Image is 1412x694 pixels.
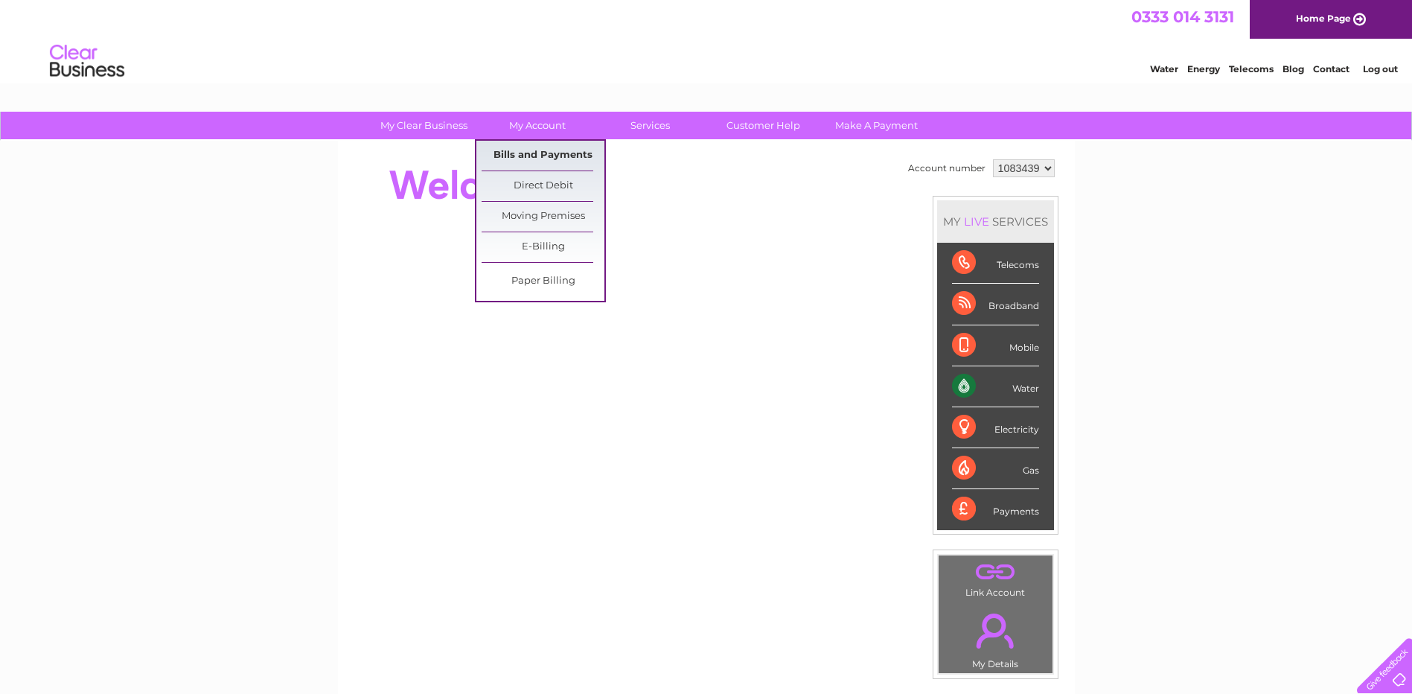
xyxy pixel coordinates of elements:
[942,559,1049,585] a: .
[1229,63,1274,74] a: Telecoms
[1313,63,1349,74] a: Contact
[482,171,604,201] a: Direct Debit
[476,112,598,139] a: My Account
[952,284,1039,325] div: Broadband
[938,601,1053,674] td: My Details
[362,112,485,139] a: My Clear Business
[482,141,604,171] a: Bills and Payments
[815,112,938,139] a: Make A Payment
[952,448,1039,489] div: Gas
[589,112,712,139] a: Services
[1187,63,1220,74] a: Energy
[937,200,1054,243] div: MY SERVICES
[355,8,1058,72] div: Clear Business is a trading name of Verastar Limited (registered in [GEOGRAPHIC_DATA] No. 3667643...
[1363,63,1398,74] a: Log out
[1282,63,1304,74] a: Blog
[952,489,1039,529] div: Payments
[961,214,992,229] div: LIVE
[952,366,1039,407] div: Water
[942,605,1049,657] a: .
[482,232,604,262] a: E-Billing
[952,407,1039,448] div: Electricity
[904,156,989,181] td: Account number
[482,267,604,296] a: Paper Billing
[1150,63,1178,74] a: Water
[952,325,1039,366] div: Mobile
[702,112,825,139] a: Customer Help
[938,555,1053,602] td: Link Account
[1131,7,1234,26] a: 0333 014 3131
[482,202,604,232] a: Moving Premises
[952,243,1039,284] div: Telecoms
[49,39,125,84] img: logo.png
